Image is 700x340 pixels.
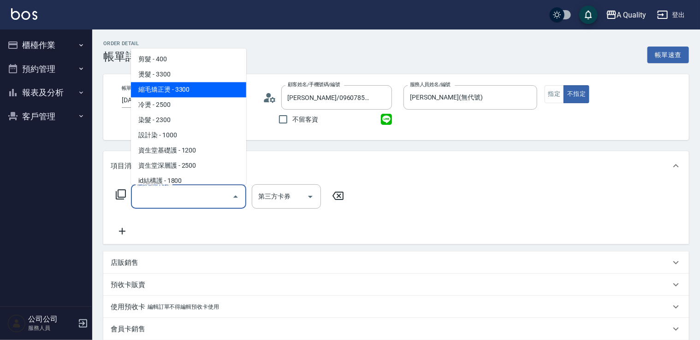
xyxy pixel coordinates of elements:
button: 報表及分析 [4,81,89,105]
button: save [579,6,598,24]
button: Open [303,189,318,204]
p: 編輯訂單不得編輯預收卡使用 [148,302,219,312]
p: 使用預收卡 [111,302,145,312]
h3: 帳單詳細 [103,50,148,63]
div: 預收卡販賣 [103,274,689,296]
div: 會員卡銷售 [103,318,689,340]
div: 項目消費 [103,181,689,244]
span: 剪髮 - 400 [131,52,246,67]
button: 預約管理 [4,57,89,81]
span: 資生堂深層護 - 2500 [131,158,246,173]
button: 櫃檯作業 [4,33,89,57]
button: 客戶管理 [4,105,89,129]
img: line_icon [381,114,392,125]
span: 設計染 - 1000 [131,128,246,143]
label: 顧客姓名/手機號碼/編號 [288,81,340,88]
div: 店販銷售 [103,252,689,274]
button: 指定 [545,85,564,103]
button: 帳單速查 [647,47,689,64]
div: 項目消費 [103,151,689,181]
img: Logo [11,8,37,20]
input: YYYY/MM/DD hh:mm [122,93,196,108]
img: Person [7,314,26,333]
label: 帳單日期 [122,85,141,92]
span: 不留客資 [293,115,319,124]
span: 資生堂基礎護 - 1200 [131,143,246,158]
span: 冷燙 - 2500 [131,97,246,112]
div: A Quality [617,9,647,21]
p: 預收卡販賣 [111,280,145,290]
h2: Order detail [103,41,148,47]
p: 服務人員 [28,324,75,332]
button: Close [228,189,243,204]
p: 會員卡銷售 [111,324,145,334]
button: 不指定 [564,85,589,103]
div: 使用預收卡編輯訂單不得編輯預收卡使用 [103,296,689,318]
label: 服務人員姓名/編號 [410,81,451,88]
button: 登出 [653,6,689,23]
p: 店販銷售 [111,258,138,268]
span: 燙髮 - 3300 [131,67,246,82]
span: 染髮 - 2300 [131,112,246,128]
button: A Quality [602,6,650,24]
p: 項目消費 [111,161,138,171]
span: id結構護 - 1800 [131,173,246,188]
span: 縮毛矯正燙 - 3300 [131,82,246,97]
h5: 公司公司 [28,315,75,324]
